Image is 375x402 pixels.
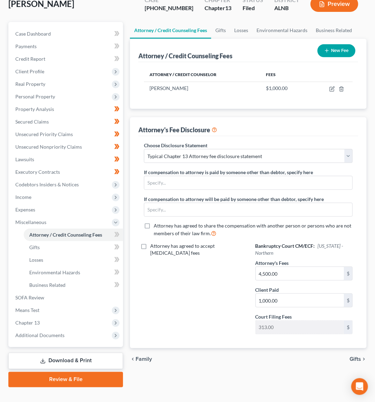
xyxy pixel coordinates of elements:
a: Unsecured Nonpriority Claims [10,141,123,153]
label: Client Paid [255,286,279,293]
h6: Bankruptcy Court CM/ECF: [255,243,353,256]
div: ALNB [274,4,299,12]
span: Gifts [350,357,361,362]
a: Download & Print [8,353,123,369]
span: Expenses [15,207,35,213]
a: Gifts [211,22,230,39]
a: Losses [24,254,123,266]
a: Property Analysis [10,103,123,116]
a: Losses [230,22,252,39]
a: Attorney / Credit Counseling Fees [24,229,123,241]
a: SOFA Review [10,291,123,304]
label: Court Filing Fees [255,313,292,320]
label: Attorney's Fees [255,259,289,267]
span: Fees [266,72,276,77]
a: Gifts [24,241,123,254]
a: Business Related [312,22,356,39]
span: SOFA Review [15,295,44,300]
a: Executory Contracts [10,166,123,178]
div: Filed [243,4,263,12]
span: Personal Property [15,94,55,99]
a: Case Dashboard [10,28,123,40]
div: [PHONE_NUMBER] [145,4,193,12]
span: Lawsuits [15,156,34,162]
span: Case Dashboard [15,31,51,37]
button: Gifts chevron_right [350,357,367,362]
span: Credit Report [15,56,45,62]
span: Gifts [29,244,40,250]
input: Specify... [144,203,352,216]
a: Environmental Hazards [252,22,312,39]
div: Open Intercom Messenger [351,378,368,395]
span: Payments [15,43,37,49]
span: 13 [225,5,231,11]
a: Environmental Hazards [24,266,123,279]
span: Client Profile [15,68,44,74]
a: Payments [10,40,123,53]
div: $ [344,267,352,280]
button: New Fee [317,44,355,57]
span: Unsecured Nonpriority Claims [15,144,82,150]
span: Real Property [15,81,45,87]
span: Executory Contracts [15,169,60,175]
span: $1,000.00 [266,85,288,91]
a: Secured Claims [10,116,123,128]
span: Attorney has agreed to accept [MEDICAL_DATA] fees [150,243,215,256]
span: Codebtors Insiders & Notices [15,181,79,187]
span: Property Analysis [15,106,54,112]
span: Unsecured Priority Claims [15,131,73,137]
div: $ [344,321,352,334]
span: Losses [29,257,43,263]
div: Chapter [205,4,231,12]
span: Income [15,194,31,200]
span: Business Related [29,282,66,288]
span: Attorney / Credit Counselor [150,72,216,77]
span: Chapter 13 [15,320,40,326]
a: Credit Report [10,53,123,65]
span: Miscellaneous [15,219,46,225]
span: Environmental Hazards [29,269,80,275]
input: 0.00 [256,321,344,334]
input: 0.00 [256,267,344,280]
div: $ [344,294,352,307]
span: Secured Claims [15,119,49,125]
input: 0.00 [256,294,344,307]
a: Unsecured Priority Claims [10,128,123,141]
span: [PERSON_NAME] [150,85,188,91]
a: Attorney / Credit Counseling Fees [130,22,211,39]
input: Specify... [144,176,352,189]
a: Lawsuits [10,153,123,166]
label: Choose Disclosure Statement [144,142,207,149]
span: Family [136,357,152,362]
a: Business Related [24,279,123,291]
button: chevron_left Family [130,357,152,362]
label: If compensation to attorney will be paid by someone other than debtor, specify here [144,195,324,203]
div: Attorney's Fee Disclosure [138,126,217,134]
span: Attorney has agreed to share the compensation with another person or persons who are not members ... [154,223,351,236]
i: chevron_right [361,357,367,362]
a: Review & File [8,372,123,387]
div: Attorney / Credit Counseling Fees [138,52,232,60]
i: chevron_left [130,357,136,362]
label: If compensation to attorney is paid by someone other than debtor, specify here [144,169,313,176]
span: Additional Documents [15,332,64,338]
span: Attorney / Credit Counseling Fees [29,232,102,238]
span: Means Test [15,307,39,313]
